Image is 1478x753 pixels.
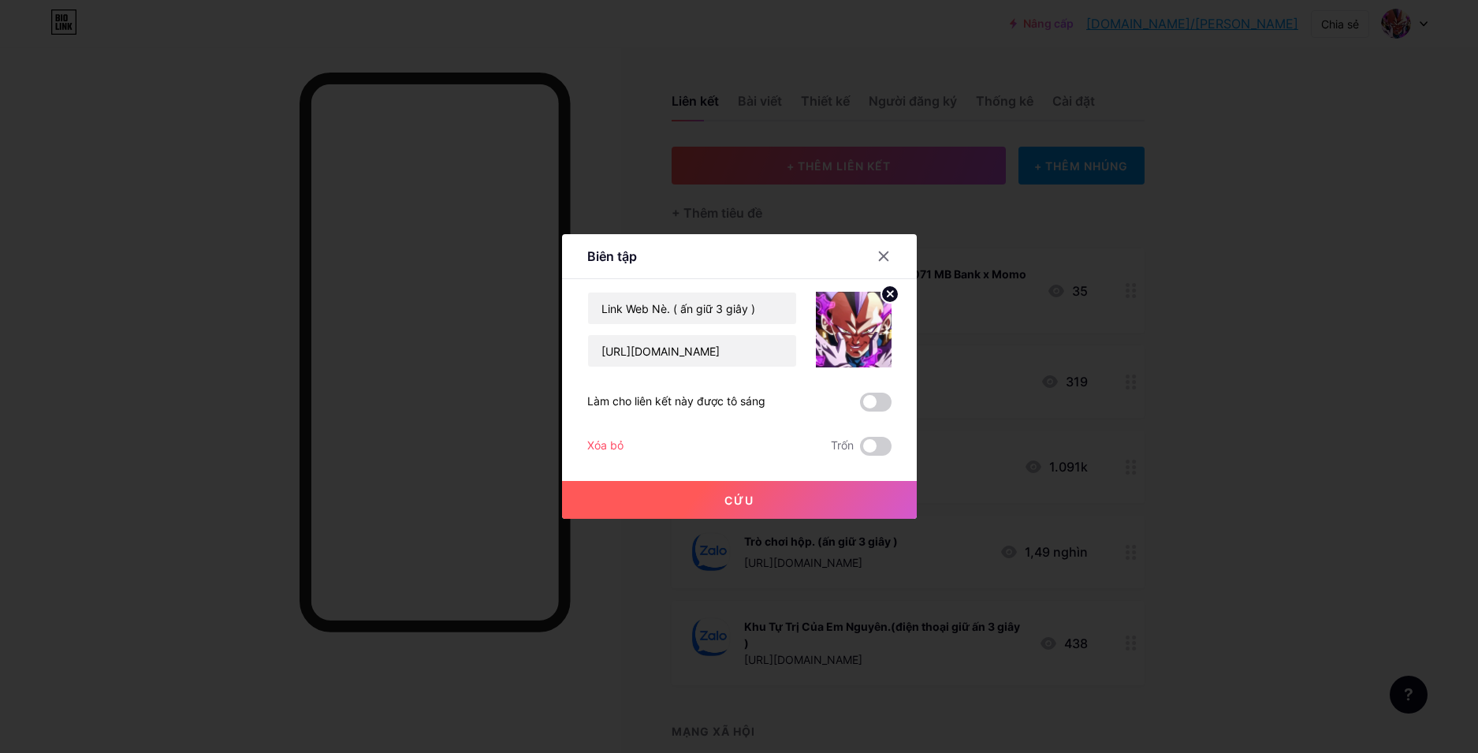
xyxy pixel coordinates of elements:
font: Cứu [724,494,754,507]
input: URL [588,335,796,367]
font: Trốn [831,438,854,452]
img: liên kết_hình thu nhỏ [816,292,892,367]
input: Tiêu đề [588,293,796,324]
button: Cứu [562,481,917,519]
font: Làm cho liên kết này được tô sáng [587,394,765,408]
font: Biên tập [587,248,637,264]
font: Xóa bỏ [587,438,624,452]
